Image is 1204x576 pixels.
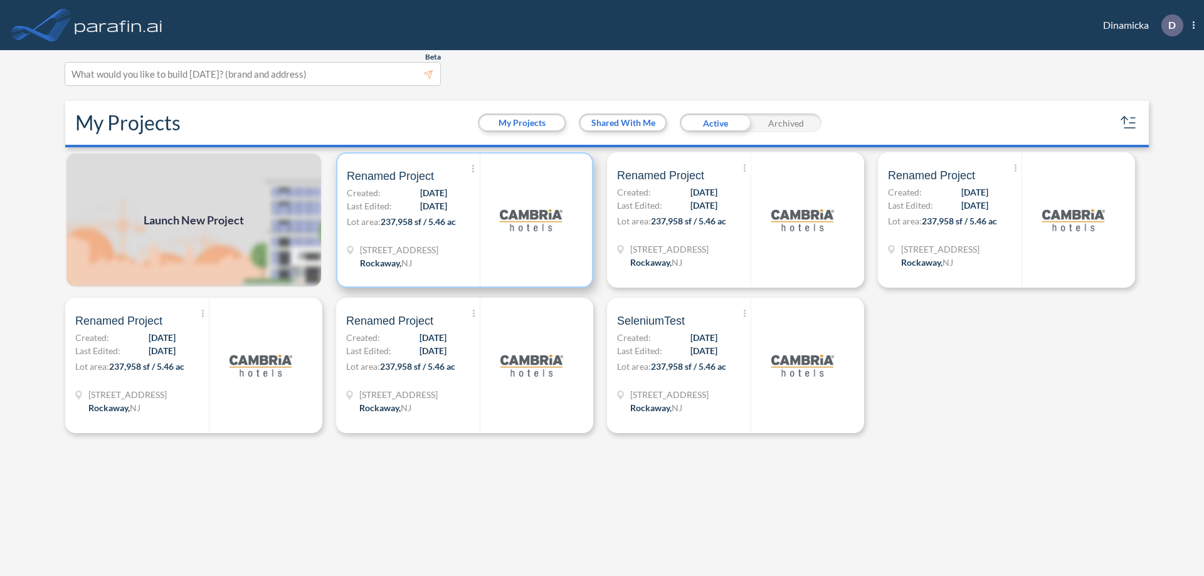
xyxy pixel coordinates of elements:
span: 237,958 sf / 5.46 ac [109,361,184,372]
div: Rockaway, NJ [630,401,682,414]
span: 321 Mt Hope Ave [630,243,709,256]
span: Renamed Project [617,168,704,183]
span: Lot area: [347,216,381,227]
span: Created: [346,331,380,344]
span: 237,958 sf / 5.46 ac [922,216,997,226]
span: 321 Mt Hope Ave [630,388,709,401]
div: Dinamicka [1084,14,1195,36]
span: [DATE] [690,331,717,344]
span: Last Edited: [346,344,391,357]
span: Beta [425,52,441,62]
span: Rockaway , [630,257,672,268]
span: Last Edited: [617,199,662,212]
span: 321 Mt Hope Ave [360,243,438,256]
span: Lot area: [75,361,109,372]
img: logo [1042,189,1105,251]
span: NJ [401,258,412,268]
span: 237,958 sf / 5.46 ac [381,216,456,227]
span: [DATE] [420,344,446,357]
span: Renamed Project [888,168,975,183]
img: logo [230,334,292,397]
img: logo [771,334,834,397]
button: sort [1119,113,1139,133]
img: logo [771,189,834,251]
span: Rockaway , [359,402,401,413]
span: Rockaway , [360,258,401,268]
span: [DATE] [690,186,717,199]
span: Created: [617,331,651,344]
span: Created: [888,186,922,199]
span: Lot area: [617,361,651,372]
div: Archived [751,113,821,132]
span: Created: [617,186,651,199]
span: Created: [347,186,381,199]
span: Lot area: [346,361,380,372]
span: Rockaway , [88,402,130,413]
span: NJ [943,257,953,268]
div: Rockaway, NJ [630,256,682,269]
span: 237,958 sf / 5.46 ac [651,361,726,372]
span: NJ [130,402,140,413]
span: [DATE] [690,199,717,212]
h2: My Projects [75,111,181,135]
div: Rockaway, NJ [901,256,953,269]
div: Rockaway, NJ [88,401,140,414]
img: logo [500,189,562,251]
span: [DATE] [690,344,717,357]
span: Lot area: [617,216,651,226]
div: Rockaway, NJ [359,401,411,414]
span: [DATE] [149,331,176,344]
span: 321 Mt Hope Ave [88,388,167,401]
span: Lot area: [888,216,922,226]
span: SeleniumTest [617,313,685,328]
span: Last Edited: [617,344,662,357]
span: Last Edited: [888,199,933,212]
span: Rockaway , [901,257,943,268]
span: 237,958 sf / 5.46 ac [651,216,726,226]
span: [DATE] [420,199,447,212]
div: Active [680,113,751,132]
span: Launch New Project [144,212,244,229]
button: My Projects [480,115,564,130]
img: logo [72,13,165,38]
span: 321 Mt Hope Ave [901,243,980,256]
span: Created: [75,331,109,344]
p: D [1168,19,1176,31]
span: Rockaway , [630,402,672,413]
img: logo [500,334,563,397]
span: [DATE] [149,344,176,357]
span: [DATE] [420,331,446,344]
img: add [65,152,322,288]
a: Launch New Project [65,152,322,288]
span: [DATE] [420,186,447,199]
span: NJ [672,257,682,268]
span: Renamed Project [75,313,162,328]
div: Rockaway, NJ [360,256,412,270]
button: Shared With Me [581,115,665,130]
span: [DATE] [961,199,988,212]
span: Renamed Project [346,313,433,328]
span: NJ [672,402,682,413]
span: 237,958 sf / 5.46 ac [380,361,455,372]
span: NJ [401,402,411,413]
span: Renamed Project [347,169,434,184]
span: [DATE] [961,186,988,199]
span: Last Edited: [347,199,392,212]
span: Last Edited: [75,344,120,357]
span: 321 Mt Hope Ave [359,388,438,401]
